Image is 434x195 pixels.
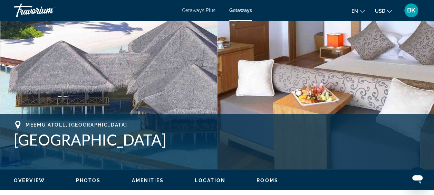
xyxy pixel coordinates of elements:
[76,177,101,184] button: Photos
[14,1,83,19] a: Travorium
[14,131,420,149] h1: [GEOGRAPHIC_DATA]
[257,177,278,184] button: Rooms
[406,167,428,189] iframe: Button to launch messaging window
[351,8,358,14] span: en
[132,177,164,184] button: Amenities
[182,8,215,13] a: Getaways Plus
[351,6,365,16] button: Change language
[26,122,127,128] span: Meemu Atoll, [GEOGRAPHIC_DATA]
[229,8,252,13] a: Getaways
[375,6,392,16] button: Change currency
[402,3,420,18] button: User Menu
[375,8,385,14] span: USD
[14,177,45,184] button: Overview
[195,177,225,184] button: Location
[407,7,415,14] span: BK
